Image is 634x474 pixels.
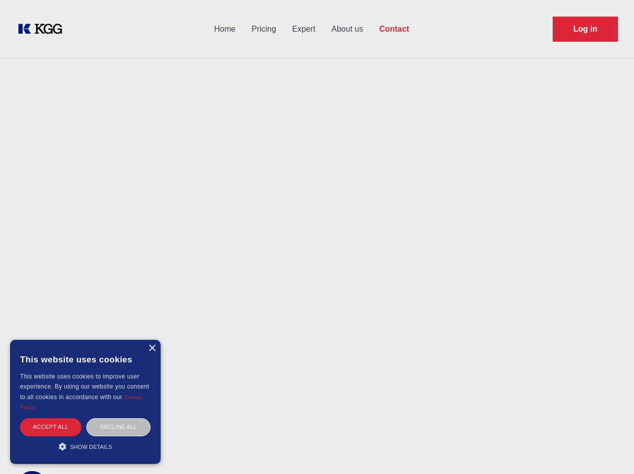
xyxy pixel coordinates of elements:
a: Cookie Policy [20,394,143,410]
iframe: Chat Widget [584,426,634,474]
div: Show details [20,441,151,451]
a: Expert [284,16,323,42]
div: Decline all [86,418,151,436]
a: Contact [371,16,417,42]
span: This website uses cookies to improve user experience. By using our website you consent to all coo... [20,373,149,401]
div: Close [148,345,156,352]
a: Home [206,16,243,42]
a: About us [323,16,371,42]
div: This website uses cookies [20,347,151,371]
a: Request Demo [553,17,618,42]
div: Accept all [20,418,81,436]
span: Show details [70,444,112,450]
a: KOL Knowledge Platform: Talk to Key External Experts (KEE) [16,21,70,37]
a: Pricing [243,16,284,42]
